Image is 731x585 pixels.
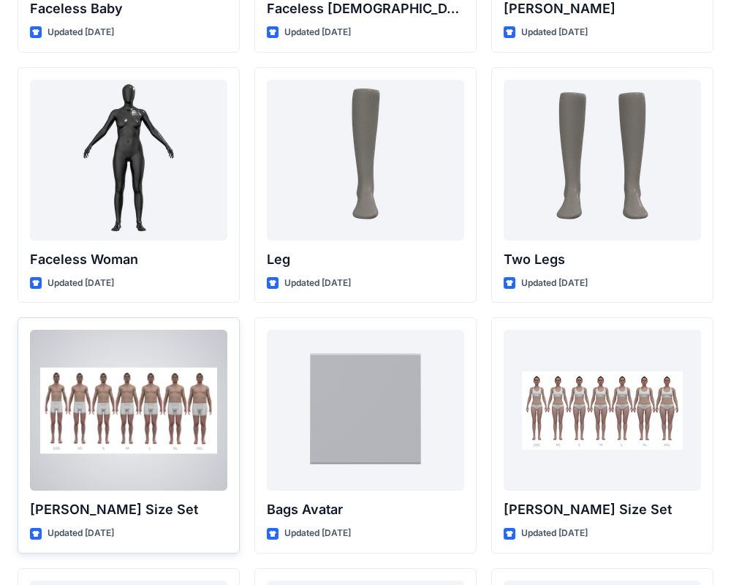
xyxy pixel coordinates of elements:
p: Two Legs [504,249,701,270]
a: Oliver Size Set [30,330,227,491]
p: Updated [DATE] [521,25,588,40]
p: Updated [DATE] [284,276,351,291]
a: Olivia Size Set [504,330,701,491]
p: Updated [DATE] [48,526,114,541]
a: Faceless Woman [30,80,227,241]
p: Bags Avatar [267,499,464,520]
p: Updated [DATE] [48,276,114,291]
p: [PERSON_NAME] Size Set [504,499,701,520]
p: Updated [DATE] [521,276,588,291]
a: Leg [267,80,464,241]
a: Bags Avatar [267,330,464,491]
p: Faceless Woman [30,249,227,270]
p: [PERSON_NAME] Size Set [30,499,227,520]
p: Updated [DATE] [284,526,351,541]
a: Two Legs [504,80,701,241]
p: Updated [DATE] [48,25,114,40]
p: Updated [DATE] [284,25,351,40]
p: Leg [267,249,464,270]
p: Updated [DATE] [521,526,588,541]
